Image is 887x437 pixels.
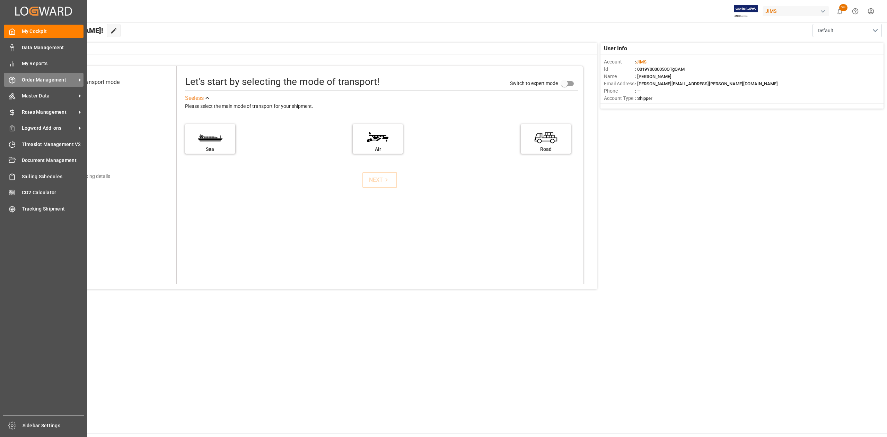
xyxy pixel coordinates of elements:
[67,173,110,180] div: Add shipping details
[185,94,204,102] div: See less
[22,173,84,180] span: Sailing Schedules
[4,154,84,167] a: Document Management
[4,170,84,183] a: Sailing Schedules
[22,92,77,100] span: Master Data
[604,80,635,87] span: Email Address
[4,41,84,54] a: Data Management
[839,4,848,11] span: 28
[524,146,568,153] div: Road
[185,75,379,89] div: Let's start by selecting the mode of transport!
[22,189,84,196] span: CO2 Calculator
[22,157,84,164] span: Document Management
[185,102,578,111] div: Please select the main mode of transport for your shipment.
[813,24,882,37] button: open menu
[604,73,635,80] span: Name
[604,58,635,66] span: Account
[635,88,641,94] span: : —
[604,44,627,53] span: User Info
[22,205,84,213] span: Tracking Shipment
[763,5,832,18] button: JIMS
[4,57,84,70] a: My Reports
[4,25,84,38] a: My Cockpit
[188,146,232,153] div: Sea
[23,422,85,429] span: Sidebar Settings
[635,59,647,65] span: :
[22,76,77,84] span: Order Management
[4,186,84,199] a: CO2 Calculator
[635,67,685,72] span: : 0019Y0000050OTgQAM
[510,80,558,86] span: Switch to expert mode
[22,141,84,148] span: Timeslot Management V2
[362,172,397,188] button: NEXT
[635,74,671,79] span: : [PERSON_NAME]
[22,60,84,67] span: My Reports
[848,3,863,19] button: Help Center
[604,95,635,102] span: Account Type
[66,78,120,86] div: Select transport mode
[22,109,77,116] span: Rates Management
[818,27,833,34] span: Default
[356,146,399,153] div: Air
[22,28,84,35] span: My Cockpit
[734,5,758,17] img: Exertis%20JAM%20-%20Email%20Logo.jpg_1722504956.jpg
[22,125,77,132] span: Logward Add-ons
[4,202,84,215] a: Tracking Shipment
[22,44,84,51] span: Data Management
[635,96,652,101] span: : Shipper
[604,87,635,95] span: Phone
[636,59,647,65] span: JIMS
[369,176,390,184] div: NEXT
[832,3,848,19] button: show 28 new notifications
[635,81,778,86] span: : [PERSON_NAME][EMAIL_ADDRESS][PERSON_NAME][DOMAIN_NAME]
[763,6,829,16] div: JIMS
[604,66,635,73] span: Id
[4,137,84,151] a: Timeslot Management V2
